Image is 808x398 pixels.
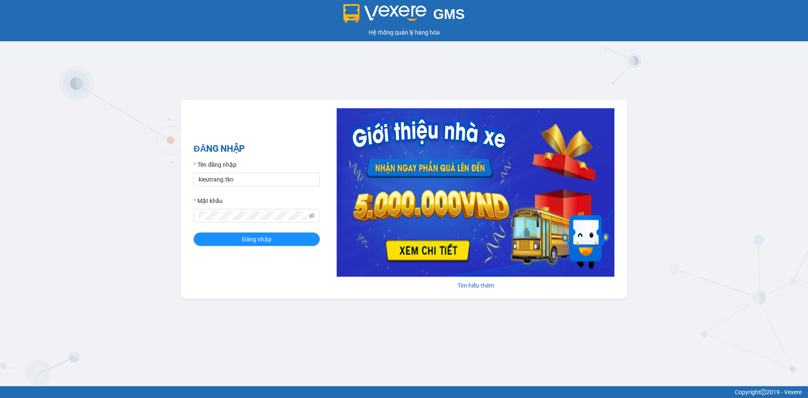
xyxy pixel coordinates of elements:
span: GMS [433,6,465,22]
img: logo 2 [343,4,427,23]
div: Copyright 2019 - Vexere [6,387,802,397]
button: Đăng nhập [194,232,320,246]
span: copyright [760,389,766,395]
label: Tên đăng nhập [194,160,237,169]
input: Mật khẩu [199,211,307,220]
div: Tìm hiểu thêm [337,281,614,290]
input: Tên đăng nhập [194,173,320,186]
div: Hệ thống quản lý hàng hóa [2,28,806,37]
h2: ĐĂNG NHẬP [194,142,320,156]
label: Mật khẩu [194,196,223,206]
span: Đăng nhập [242,235,271,244]
img: banner-0 [337,108,614,277]
a: GMS [343,13,465,19]
span: eye-invisible [309,213,315,219]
